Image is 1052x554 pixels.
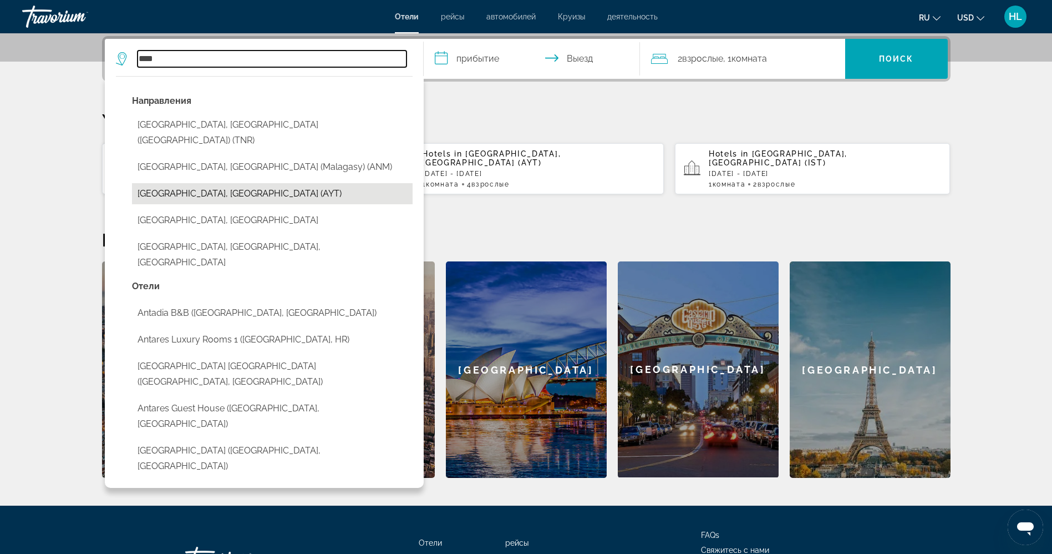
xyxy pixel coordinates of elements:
[1009,11,1022,22] span: HL
[102,143,378,195] button: Hotels in [GEOGRAPHIC_DATA], [GEOGRAPHIC_DATA] (AYT)[DATE] - [DATE]1Комната4Взрослые
[132,279,413,294] p: Hotel options
[395,12,419,21] a: Отели
[607,12,658,21] a: деятельность
[675,143,951,195] button: Hotels in [GEOGRAPHIC_DATA], [GEOGRAPHIC_DATA] (IST)[DATE] - [DATE]1Комната2Взрослые
[422,149,462,158] span: Hotels in
[102,261,263,478] div: [GEOGRAPHIC_DATA]
[709,170,942,178] p: [DATE] - [DATE]
[731,53,767,64] span: Комната
[467,180,510,188] span: 4
[132,93,413,109] p: City options
[132,329,413,350] button: Select hotel: Antares Luxury Rooms 1 (Split, HR)
[678,51,723,67] span: 2
[132,236,413,273] button: Select city: Antakya, Eastern Mediterranean Coast, Turkey
[1001,5,1030,28] button: User Menu
[422,149,561,167] span: [GEOGRAPHIC_DATA], [GEOGRAPHIC_DATA] (AYT)
[426,180,459,188] span: Комната
[422,180,459,188] span: 1
[105,39,948,79] div: Search widget
[441,12,464,21] a: рейсы
[713,180,746,188] span: Комната
[682,53,723,64] span: Взрослые
[446,261,607,478] a: Sydney[GEOGRAPHIC_DATA]
[957,9,984,26] button: Change currency
[558,12,585,21] a: Круизы
[102,109,951,132] p: Your Recent Searches
[132,303,413,324] button: Select hotel: Antadia B&B (Palermo, IT)
[105,76,424,488] div: Destination search results
[132,440,413,477] button: Select hotel: Antari Hotel (Bali, ID)
[709,149,749,158] span: Hotels in
[753,180,795,188] span: 2
[486,12,536,21] a: автомобилей
[618,261,779,478] a: San Diego[GEOGRAPHIC_DATA]
[132,210,413,231] button: Select city: Antalovtsi, Ukraine
[132,114,413,151] button: Select city: Antananarivo, Madagascar (Malagasy) (TNR)
[957,13,974,22] span: USD
[919,13,930,22] span: ru
[723,51,767,67] span: , 1
[102,228,951,250] h2: Рекомендуемые направления
[845,39,948,79] button: Search
[618,261,779,477] div: [GEOGRAPHIC_DATA]
[505,538,528,547] a: рейсы
[424,39,640,79] button: Select check in and out date
[138,51,406,67] input: Search hotel destination
[132,157,413,178] button: Select city: Antalaha, Madagascar (Malagasy) (ANM)
[758,180,795,188] span: Взрослые
[132,183,413,204] button: Select city: Antalya, Turkey (AYT)
[471,180,509,188] span: Взрослые
[701,531,719,540] a: FAQs
[640,39,845,79] button: Travelers: 2 adults, 0 children
[102,261,263,478] a: Barcelona[GEOGRAPHIC_DATA]
[446,261,607,478] div: [GEOGRAPHIC_DATA]
[790,261,951,478] a: Paris[GEOGRAPHIC_DATA]
[22,2,133,31] a: Travorium
[790,261,951,478] div: [GEOGRAPHIC_DATA]
[919,9,941,26] button: Change language
[388,143,664,195] button: Hotels in [GEOGRAPHIC_DATA], [GEOGRAPHIC_DATA] (AYT)[DATE] - [DATE]1Комната4Взрослые
[132,398,413,435] button: Select hotel: Antares Guest House (Zaozyornoye, RU)
[1008,510,1043,545] iframe: Кнопка для запуску вікна повідомлень
[132,356,413,392] button: Select hotel: Antalya Port Flats (Antalya, TR)
[419,538,442,547] a: Отели
[709,149,847,167] span: [GEOGRAPHIC_DATA], [GEOGRAPHIC_DATA] (IST)
[879,54,914,63] span: Поиск
[422,170,655,178] p: [DATE] - [DATE]
[709,180,745,188] span: 1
